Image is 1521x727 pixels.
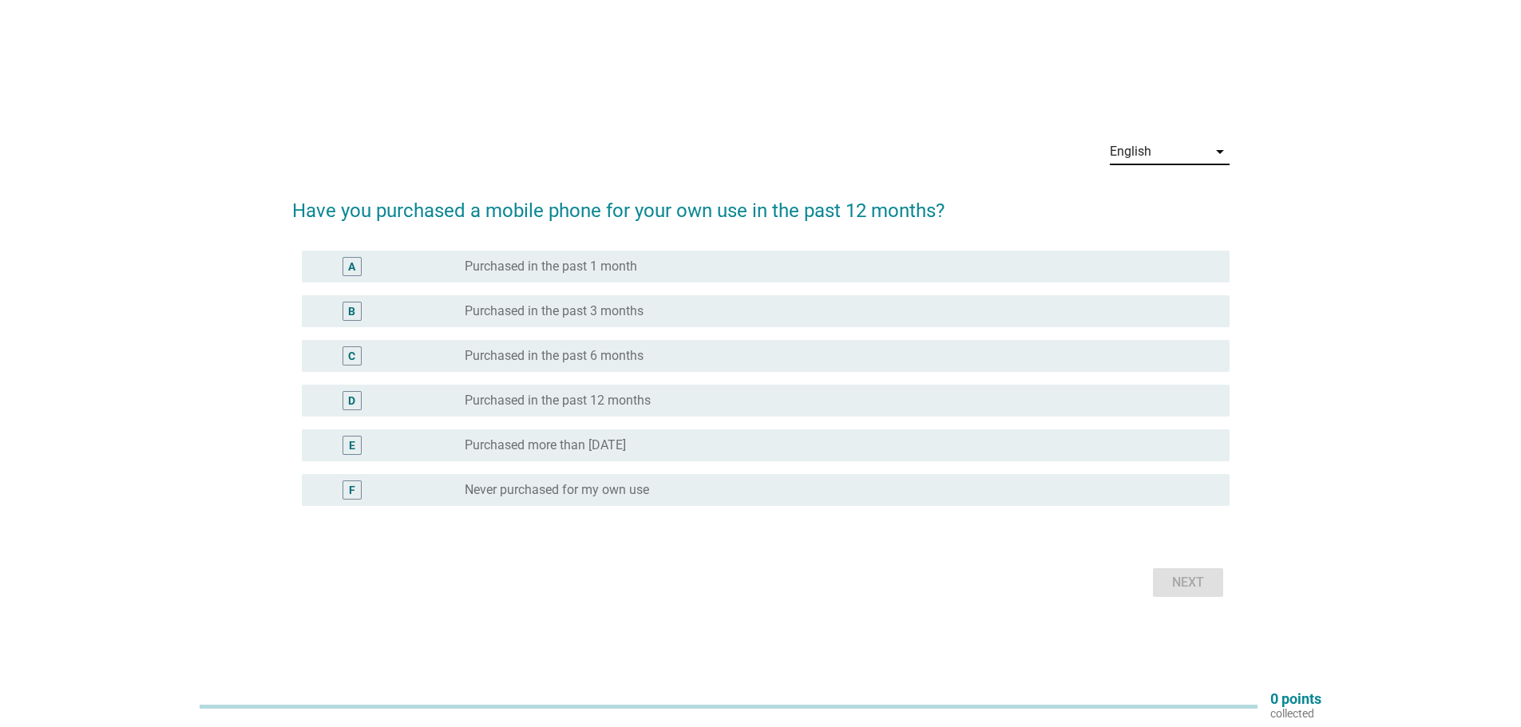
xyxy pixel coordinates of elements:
[465,348,644,364] label: Purchased in the past 6 months
[1210,142,1230,161] i: arrow_drop_down
[465,393,651,409] label: Purchased in the past 12 months
[292,180,1230,225] h2: Have you purchased a mobile phone for your own use in the past 12 months?
[348,347,355,364] div: C
[465,259,637,275] label: Purchased in the past 1 month
[1110,144,1151,159] div: English
[348,302,355,319] div: B
[348,258,355,275] div: A
[1270,692,1321,706] p: 0 points
[465,303,644,319] label: Purchased in the past 3 months
[1270,706,1321,721] p: collected
[465,482,649,498] label: Never purchased for my own use
[349,437,355,453] div: E
[349,481,355,498] div: F
[465,437,626,453] label: Purchased more than [DATE]
[348,392,355,409] div: D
